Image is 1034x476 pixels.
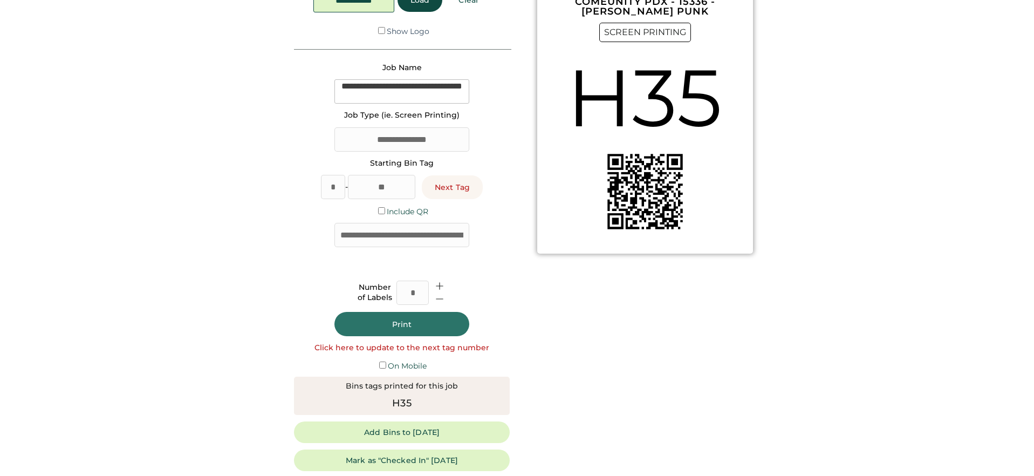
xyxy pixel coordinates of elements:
[294,450,510,471] button: Mark as "Checked In" [DATE]
[346,381,458,392] div: Bins tags printed for this job
[344,110,460,121] div: Job Type (ie. Screen Printing)
[370,158,434,169] div: Starting Bin Tag
[387,26,429,36] label: Show Logo
[387,207,428,216] label: Include QR
[388,361,427,371] label: On Mobile
[294,421,510,443] button: Add Bins to [DATE]
[599,23,691,42] div: SCREEN PRINTING
[567,42,723,154] div: H35
[392,396,412,411] div: H35
[382,63,422,73] div: Job Name
[422,175,483,199] button: Next Tag
[334,312,469,336] button: Print
[358,282,392,303] div: Number of Labels
[345,182,348,193] div: -
[314,343,489,353] div: Click here to update to the next tag number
